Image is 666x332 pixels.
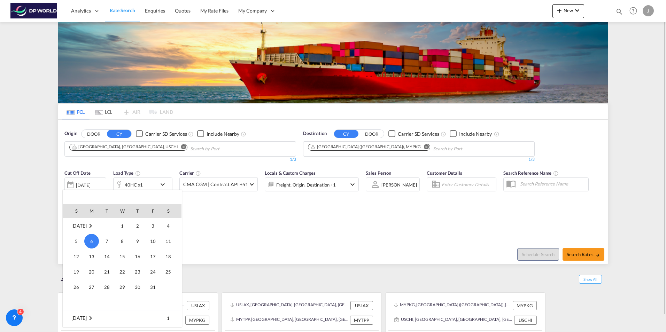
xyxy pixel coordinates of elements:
[145,279,161,295] td: Friday October 31 2025
[130,279,145,295] td: Thursday October 30 2025
[85,250,99,263] span: 13
[63,204,181,326] md-calendar: Calendar
[146,219,160,233] span: 3
[161,249,181,264] td: Saturday October 18 2025
[71,315,86,321] span: [DATE]
[115,249,130,264] td: Wednesday October 15 2025
[130,234,145,249] td: Thursday October 9 2025
[161,250,175,263] span: 18
[69,280,83,294] span: 26
[84,234,99,249] td: Monday October 6 2025
[63,279,84,295] td: Sunday October 26 2025
[63,204,84,218] th: S
[146,280,160,294] span: 31
[130,204,145,218] th: T
[115,234,130,249] td: Wednesday October 8 2025
[100,234,114,248] span: 7
[85,280,99,294] span: 27
[131,250,145,263] span: 16
[161,234,181,249] td: Saturday October 11 2025
[71,223,86,229] span: [DATE]
[146,234,160,248] span: 10
[130,218,145,234] td: Thursday October 2 2025
[84,249,99,264] td: Monday October 13 2025
[146,265,160,279] span: 24
[115,279,130,295] td: Wednesday October 29 2025
[161,204,181,218] th: S
[115,250,129,263] span: 15
[145,234,161,249] td: Friday October 10 2025
[99,249,115,264] td: Tuesday October 14 2025
[131,280,145,294] span: 30
[63,264,181,279] tr: Week 4
[146,250,160,263] span: 17
[115,264,130,279] td: Wednesday October 22 2025
[130,264,145,279] td: Thursday October 23 2025
[145,218,161,234] td: Friday October 3 2025
[115,204,130,218] th: W
[63,249,84,264] td: Sunday October 12 2025
[63,279,181,295] tr: Week 5
[161,218,181,234] td: Saturday October 4 2025
[100,280,114,294] span: 28
[145,264,161,279] td: Friday October 24 2025
[161,310,181,326] td: Saturday November 1 2025
[115,234,129,248] span: 8
[161,219,175,233] span: 4
[84,204,99,218] th: M
[115,218,130,234] td: Wednesday October 1 2025
[115,280,129,294] span: 29
[131,219,145,233] span: 2
[63,295,181,310] tr: Week undefined
[161,264,181,279] td: Saturday October 25 2025
[84,234,99,248] span: 6
[63,310,181,326] tr: Week 1
[99,279,115,295] td: Tuesday October 28 2025
[131,265,145,279] span: 23
[115,219,129,233] span: 1
[131,234,145,248] span: 9
[161,311,175,325] span: 1
[130,249,145,264] td: Thursday October 16 2025
[63,218,115,234] td: October 2025
[69,250,83,263] span: 12
[100,250,114,263] span: 14
[84,264,99,279] td: Monday October 20 2025
[63,218,181,234] tr: Week 1
[63,234,181,249] tr: Week 2
[69,265,83,279] span: 19
[99,234,115,249] td: Tuesday October 7 2025
[115,265,129,279] span: 22
[63,264,84,279] td: Sunday October 19 2025
[161,234,175,248] span: 11
[99,204,115,218] th: T
[84,279,99,295] td: Monday October 27 2025
[161,265,175,279] span: 25
[85,265,99,279] span: 20
[145,249,161,264] td: Friday October 17 2025
[63,234,84,249] td: Sunday October 5 2025
[69,234,83,248] span: 5
[145,204,161,218] th: F
[63,249,181,264] tr: Week 3
[63,310,115,326] td: November 2025
[100,265,114,279] span: 21
[99,264,115,279] td: Tuesday October 21 2025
